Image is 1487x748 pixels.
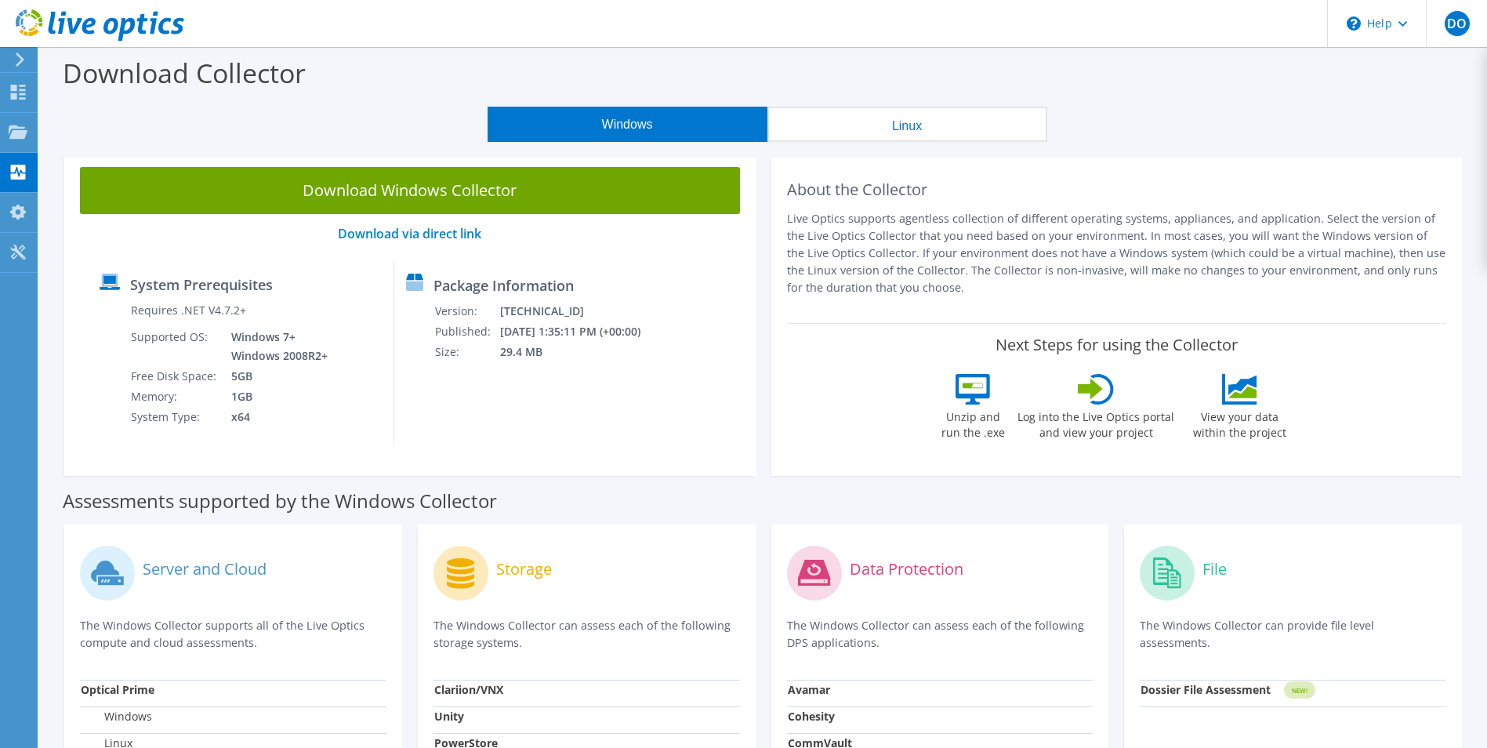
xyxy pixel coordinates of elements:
[496,561,552,577] label: Storage
[1202,561,1227,577] label: File
[81,709,152,724] label: Windows
[767,107,1047,142] button: Linux
[130,327,219,366] td: Supported OS:
[143,561,267,577] label: Server and Cloud
[433,617,740,652] p: The Windows Collector can assess each of the following storage systems.
[81,682,154,697] strong: Optical Prime
[788,682,830,697] strong: Avamar
[434,321,499,342] td: Published:
[1140,617,1446,652] p: The Windows Collector can provide file level assessments.
[130,407,219,427] td: System Type:
[433,278,574,293] label: Package Information
[130,366,219,387] td: Free Disk Space:
[788,709,835,724] strong: Cohesity
[434,682,503,697] strong: Clariion/VNX
[80,167,740,214] a: Download Windows Collector
[1445,11,1470,36] span: DO
[434,342,499,362] td: Size:
[937,405,1009,441] label: Unzip and run the .exe
[787,210,1447,296] p: Live Optics supports agentless collection of different operating systems, appliances, and applica...
[499,301,662,321] td: [TECHNICAL_ID]
[488,107,767,142] button: Windows
[80,617,386,652] p: The Windows Collector supports all of the Live Optics compute and cloud assessments.
[63,493,497,509] label: Assessments supported by the Windows Collector
[850,561,963,577] label: Data Protection
[219,407,331,427] td: x64
[1017,405,1175,441] label: Log into the Live Optics portal and view your project
[499,321,662,342] td: [DATE] 1:35:11 PM (+00:00)
[219,366,331,387] td: 5GB
[434,301,499,321] td: Version:
[338,225,481,242] a: Download via direct link
[1141,682,1271,697] strong: Dossier File Assessment
[130,387,219,407] td: Memory:
[787,617,1093,652] p: The Windows Collector can assess each of the following DPS applications.
[130,277,273,292] label: System Prerequisites
[1183,405,1296,441] label: View your data within the project
[1292,686,1307,695] tspan: NEW!
[63,55,306,91] label: Download Collector
[131,303,246,318] label: Requires .NET V4.7.2+
[219,327,331,366] td: Windows 7+ Windows 2008R2+
[996,336,1238,354] label: Next Steps for using the Collector
[499,342,662,362] td: 29.4 MB
[434,709,464,724] strong: Unity
[219,387,331,407] td: 1GB
[787,180,1447,199] h2: About the Collector
[1347,16,1361,31] svg: \n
